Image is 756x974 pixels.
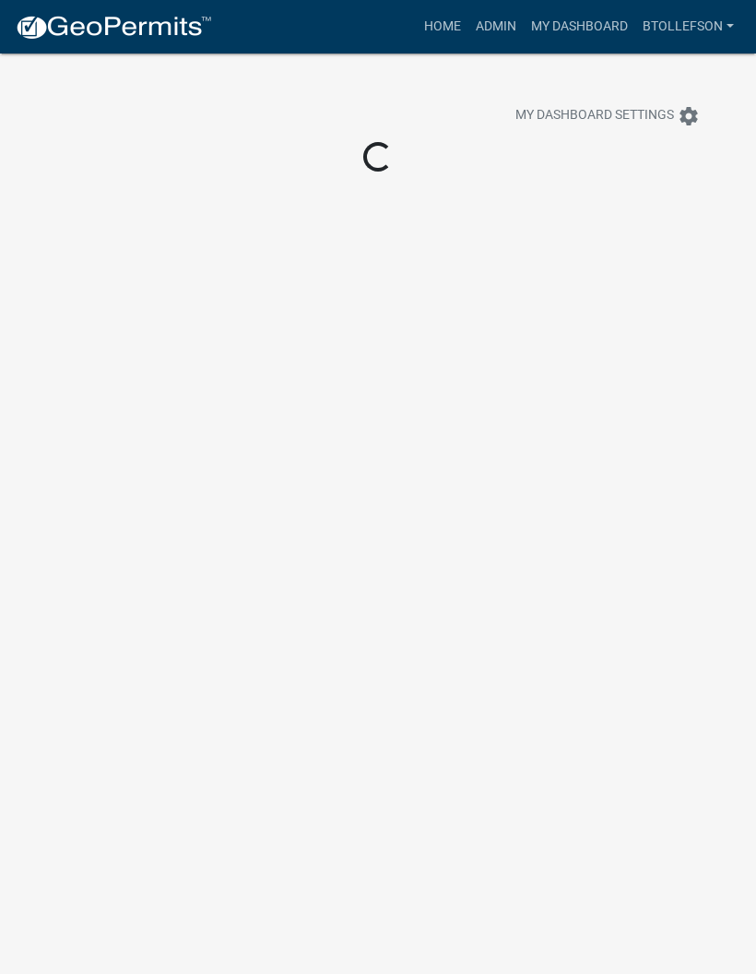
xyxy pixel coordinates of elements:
[524,9,635,44] a: My Dashboard
[635,9,741,44] a: btollefson
[468,9,524,44] a: Admin
[417,9,468,44] a: Home
[501,98,715,134] button: My Dashboard Settingssettings
[515,105,674,127] span: My Dashboard Settings
[678,105,700,127] i: settings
